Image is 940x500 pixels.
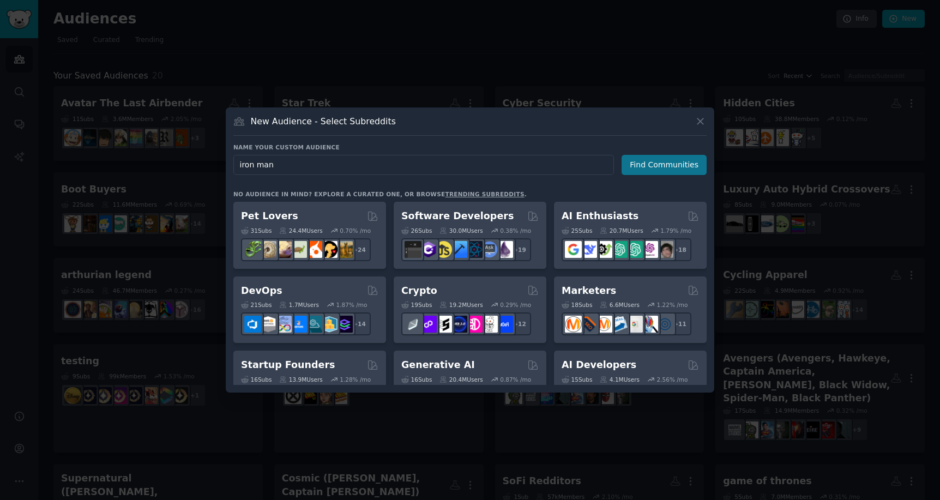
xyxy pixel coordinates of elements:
div: 16 Sub s [401,376,432,383]
div: 19.2M Users [439,301,483,309]
div: 20.4M Users [439,376,483,383]
div: + 12 [508,312,531,335]
img: ArtificalIntelligence [656,241,673,258]
div: 25 Sub s [562,227,592,234]
img: 0xPolygon [420,316,437,333]
img: platformengineering [305,316,322,333]
div: 1.22 % /mo [657,301,688,309]
div: + 24 [348,238,371,261]
img: chatgpt_prompts_ [626,241,643,258]
img: ballpython [260,241,276,258]
h2: Marketers [562,284,616,298]
div: 30.0M Users [439,227,483,234]
img: elixir [496,241,513,258]
img: herpetology [244,241,261,258]
img: Docker_DevOps [275,316,292,333]
img: learnjavascript [435,241,452,258]
img: iOSProgramming [450,241,467,258]
div: 16 Sub s [241,376,272,383]
div: + 11 [668,312,691,335]
h2: AI Developers [562,358,636,372]
button: Find Communities [622,155,707,175]
img: PetAdvice [321,241,338,258]
h3: New Audience - Select Subreddits [251,116,396,127]
h2: Pet Lovers [241,209,298,223]
div: 13.9M Users [279,376,322,383]
img: azuredevops [244,316,261,333]
div: No audience in mind? Explore a curated one, or browse . [233,190,527,198]
img: googleads [626,316,643,333]
img: dogbreed [336,241,353,258]
img: bigseo [580,316,597,333]
div: 1.87 % /mo [336,301,367,309]
div: 0.87 % /mo [500,376,531,383]
img: ethstaker [435,316,452,333]
div: + 19 [508,238,531,261]
div: 1.7M Users [279,301,319,309]
div: 15 Sub s [562,376,592,383]
h2: Generative AI [401,358,475,372]
img: PlatformEngineers [336,316,353,333]
a: trending subreddits [445,191,524,197]
div: 20.7M Users [600,227,643,234]
img: cockatiel [305,241,322,258]
img: leopardgeckos [275,241,292,258]
div: 0.38 % /mo [500,227,531,234]
img: AskMarketing [595,316,612,333]
h3: Name your custom audience [233,143,707,151]
div: + 14 [348,312,371,335]
div: 1.79 % /mo [660,227,691,234]
img: DevOpsLinks [290,316,307,333]
div: 6.6M Users [600,301,640,309]
div: 0.29 % /mo [500,301,531,309]
img: aws_cdk [321,316,338,333]
div: 19 Sub s [401,301,432,309]
img: CryptoNews [481,316,498,333]
div: 24.4M Users [279,227,322,234]
img: OpenAIDev [641,241,658,258]
div: 31 Sub s [241,227,272,234]
img: DeepSeek [580,241,597,258]
img: content_marketing [565,316,582,333]
img: defi_ [496,316,513,333]
img: MarketingResearch [641,316,658,333]
img: AItoolsCatalog [595,241,612,258]
div: 1.28 % /mo [340,376,371,383]
div: 21 Sub s [241,301,272,309]
div: 4.1M Users [600,376,640,383]
div: 18 Sub s [562,301,592,309]
div: 2.56 % /mo [657,376,688,383]
img: OnlineMarketing [656,316,673,333]
img: turtle [290,241,307,258]
div: + 18 [668,238,691,261]
h2: AI Enthusiasts [562,209,638,223]
img: defiblockchain [466,316,483,333]
h2: Startup Founders [241,358,335,372]
img: Emailmarketing [611,316,628,333]
h2: DevOps [241,284,282,298]
h2: Software Developers [401,209,514,223]
img: reactnative [466,241,483,258]
div: 26 Sub s [401,227,432,234]
h2: Crypto [401,284,437,298]
img: csharp [420,241,437,258]
img: software [405,241,421,258]
img: web3 [450,316,467,333]
img: AWS_Certified_Experts [260,316,276,333]
img: ethfinance [405,316,421,333]
img: AskComputerScience [481,241,498,258]
img: GoogleGeminiAI [565,241,582,258]
input: Pick a short name, like "Digital Marketers" or "Movie-Goers" [233,155,614,175]
div: 0.70 % /mo [340,227,371,234]
img: chatgpt_promptDesign [611,241,628,258]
